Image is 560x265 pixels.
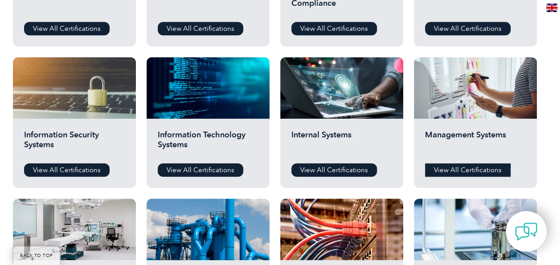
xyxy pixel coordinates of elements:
[291,22,377,35] a: View All Certifications
[158,130,258,157] h2: Information Technology Systems
[515,220,537,243] img: contact-chat.png
[158,22,243,35] a: View All Certifications
[546,4,557,12] img: en
[291,130,392,157] h2: Internal Systems
[425,22,511,35] a: View All Certifications
[291,163,377,177] a: View All Certifications
[24,22,110,35] a: View All Certifications
[24,130,125,157] h2: Information Security Systems
[425,130,526,157] h2: Management Systems
[158,163,243,177] a: View All Certifications
[425,163,511,177] a: View All Certifications
[24,163,110,177] a: View All Certifications
[13,246,60,265] a: BACK TO TOP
